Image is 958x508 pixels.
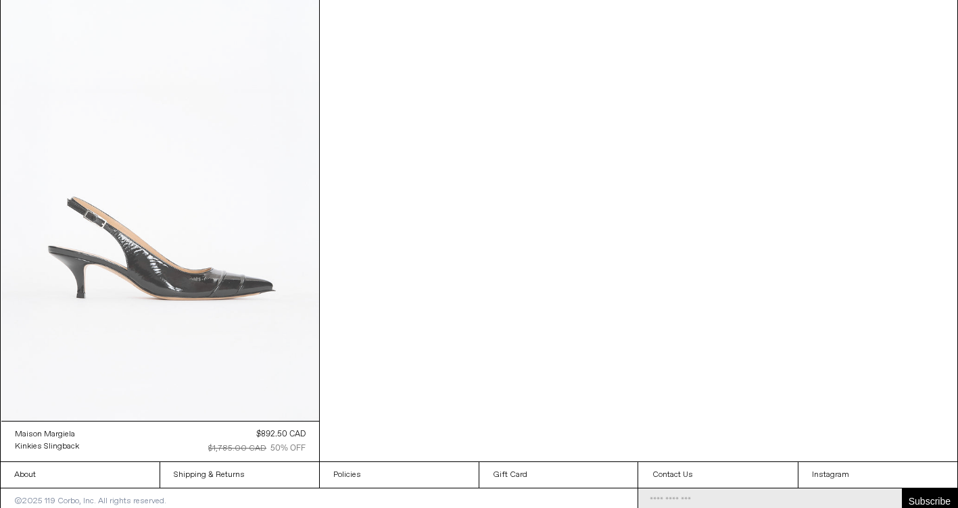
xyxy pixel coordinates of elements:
a: Policies [320,462,479,488]
a: Instagram [798,462,957,488]
div: 50% OFF [270,442,306,455]
a: Kinkies Slingback [15,440,79,453]
div: $892.50 CAD [256,428,306,440]
a: About [1,462,160,488]
div: Maison Margiela [15,429,75,440]
a: Shipping & Returns [160,462,319,488]
a: Maison Margiela [15,428,79,440]
a: Contact Us [639,462,798,488]
div: $1,785.00 CAD [208,442,266,455]
a: Gift Card [479,462,638,488]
